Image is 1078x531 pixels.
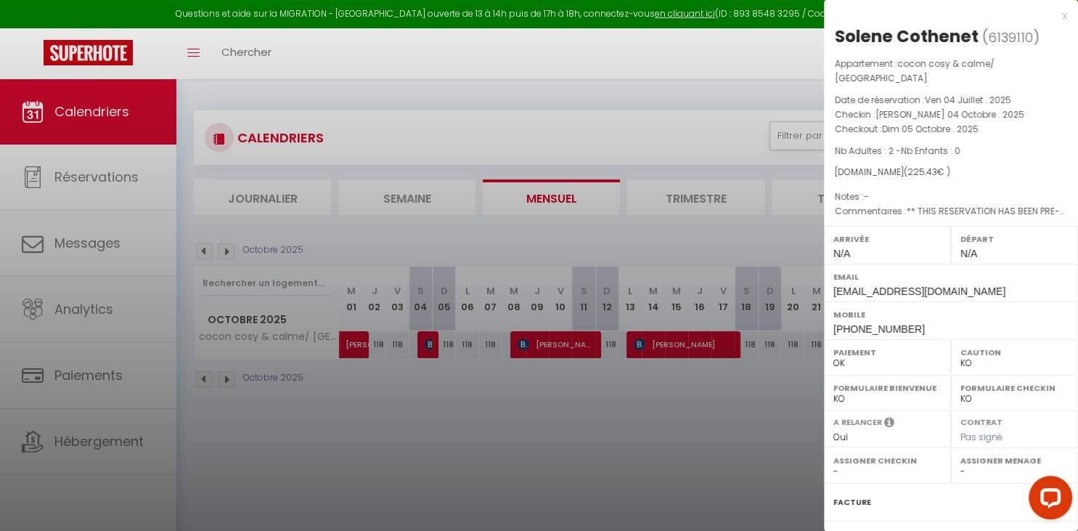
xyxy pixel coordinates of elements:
[901,145,960,157] span: Nb Enfants : 0
[835,108,1067,122] p: Checkin :
[833,323,925,335] span: [PHONE_NUMBER]
[835,204,1067,219] p: Commentaires :
[835,145,960,157] span: Nb Adultes : 2 -
[960,232,1069,246] label: Départ
[833,232,942,246] label: Arrivée
[833,269,1069,284] label: Email
[835,93,1067,108] p: Date de réservation :
[882,123,979,135] span: Dim 05 Octobre . 2025
[833,453,942,468] label: Assigner Checkin
[960,345,1069,360] label: Caution
[907,166,937,178] span: 225.43
[960,248,977,259] span: N/A
[835,190,1067,204] p: Notes :
[925,94,1011,106] span: Ven 04 Juillet . 2025
[988,28,1033,46] span: 6139110
[982,27,1040,47] span: ( )
[824,7,1067,25] div: x
[833,285,1005,297] span: [EMAIL_ADDRESS][DOMAIN_NAME]
[884,416,894,432] i: Sélectionner OUI si vous souhaiter envoyer les séquences de messages post-checkout
[835,57,995,84] span: cocon cosy & calme/ [GEOGRAPHIC_DATA]
[875,108,1024,121] span: [PERSON_NAME] 04 Octobre . 2025
[833,495,871,510] label: Facture
[835,166,1067,179] div: [DOMAIN_NAME]
[833,345,942,360] label: Paiement
[864,190,869,203] span: -
[904,166,950,178] span: ( € )
[835,57,1067,86] p: Appartement :
[835,25,979,48] div: Solene Cothenet
[960,431,1003,443] span: Pas signé
[835,122,1067,137] p: Checkout :
[1017,470,1078,531] iframe: LiveChat chat widget
[960,416,1003,426] label: Contrat
[960,381,1069,395] label: Formulaire Checkin
[833,248,850,259] span: N/A
[960,453,1069,468] label: Assigner Menage
[833,381,942,395] label: Formulaire Bienvenue
[833,307,1069,322] label: Mobile
[833,416,882,429] label: A relancer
